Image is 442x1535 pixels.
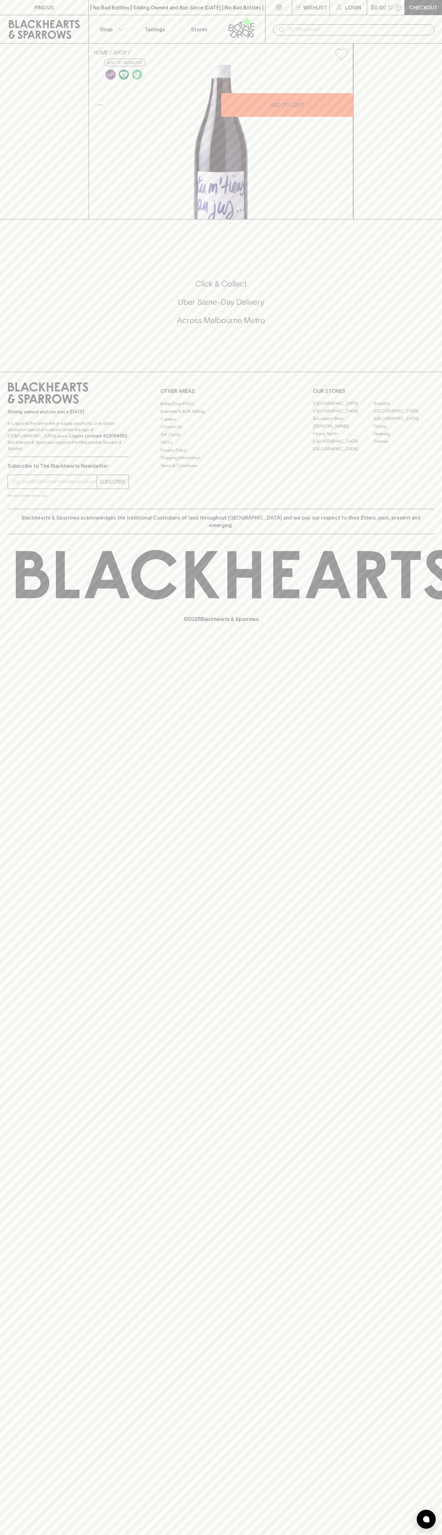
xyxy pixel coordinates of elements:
[191,26,207,33] p: Stores
[97,475,129,489] button: SUBSCRIBE
[8,279,434,289] h5: Click & Collect
[160,462,282,469] a: Terms & Conditions
[133,15,177,43] a: Tastings
[313,407,374,415] a: [GEOGRAPHIC_DATA]
[313,445,374,453] a: [GEOGRAPHIC_DATA]
[270,101,304,109] p: ADD TO CART
[8,462,129,470] p: Subscribe to The Blackhearts Newsletter
[397,6,399,9] p: 0
[104,68,117,81] a: Some may call it natural, others minimum intervention, either way, it’s hands off & maybe even a ...
[130,68,144,81] a: Organic
[313,438,374,445] a: [GEOGRAPHIC_DATA]
[89,15,133,43] button: Shop
[12,514,430,529] p: Blackhearts & Sparrows acknowledges the traditional Custodians of land throughout [GEOGRAPHIC_DAT...
[117,68,130,81] a: Made without the use of any animal products.
[313,400,374,407] a: [GEOGRAPHIC_DATA]
[8,253,434,359] div: Call to action block
[119,69,129,80] img: Vegan
[106,69,116,80] img: Lo-Fi
[177,15,221,43] a: Stores
[34,4,54,11] p: FIND US
[8,420,129,452] p: It is against the law to sell or supply alcohol to, or to obtain alcohol on behalf of a person un...
[313,430,374,438] a: Fitzroy North
[160,400,282,407] a: Bottle Drop FAQ's
[160,408,282,415] a: Business & Bulk Gifting
[100,478,126,485] p: SUBSCRIBE
[13,477,97,487] input: e.g. jane@blackheartsandsparrows.com.au
[423,1516,429,1522] img: bubble-icon
[313,387,434,395] p: OUR STORES
[160,423,282,431] a: Contact Us
[160,446,282,454] a: Privacy Policy
[104,59,145,66] button: Add to wishlist
[160,415,282,423] a: Careers
[374,438,434,445] a: Prahran
[69,433,127,438] strong: Liquor License #32064953
[113,50,127,55] a: SHOP
[288,25,429,35] input: Try "Pinot noir"
[132,69,142,80] img: Organic
[8,492,129,499] p: We will never spam you
[371,4,386,11] p: $0.00
[221,93,353,117] button: ADD TO CART
[303,4,327,11] p: Wishlist
[160,387,282,395] p: OTHER AREAS
[313,415,374,423] a: Brunswick West
[374,423,434,430] a: Fitzroy
[374,415,434,423] a: [GEOGRAPHIC_DATA]
[374,430,434,438] a: Geelong
[374,400,434,407] a: Braddon
[89,65,353,219] img: 26821.png
[100,26,112,33] p: Shop
[145,26,165,33] p: Tastings
[160,439,282,446] a: FAQ's
[94,50,108,55] a: HOME
[8,315,434,326] h5: Across Melbourne Metro
[160,454,282,462] a: Shipping Information
[313,423,374,430] a: [PERSON_NAME]
[345,4,361,11] p: Login
[8,297,434,307] h5: Uber Same-Day Delivery
[409,4,438,11] p: Checkout
[8,409,129,415] p: Sibling owned and run since [DATE]
[374,407,434,415] a: [GEOGRAPHIC_DATA]
[160,431,282,438] a: Gift Cards
[333,46,350,62] button: Add to wishlist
